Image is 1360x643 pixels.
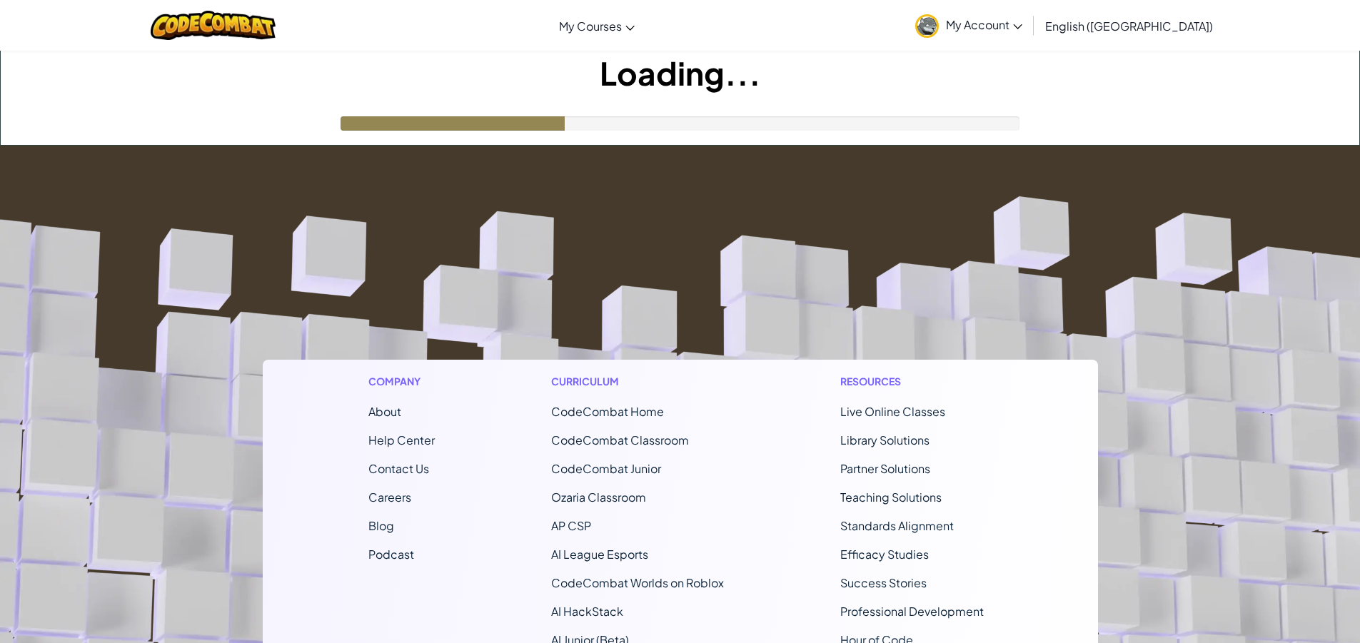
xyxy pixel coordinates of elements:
a: CodeCombat Junior [551,461,661,476]
a: AP CSP [551,518,591,533]
img: avatar [915,14,939,38]
a: English ([GEOGRAPHIC_DATA]) [1038,6,1220,45]
a: Careers [368,490,411,505]
a: AI HackStack [551,604,623,619]
span: My Courses [559,19,622,34]
h1: Loading... [1,51,1359,95]
a: About [368,404,401,419]
a: Success Stories [840,575,927,590]
a: Ozaria Classroom [551,490,646,505]
a: Efficacy Studies [840,547,929,562]
a: Help Center [368,432,435,447]
a: CodeCombat Classroom [551,432,689,447]
a: Partner Solutions [840,461,930,476]
a: My Account [908,3,1029,48]
a: Professional Development [840,604,984,619]
a: Teaching Solutions [840,490,942,505]
a: Standards Alignment [840,518,954,533]
a: CodeCombat Worlds on Roblox [551,575,724,590]
a: Podcast [368,547,414,562]
a: Library Solutions [840,432,930,447]
a: Blog [368,518,394,533]
span: Contact Us [368,461,429,476]
span: English ([GEOGRAPHIC_DATA]) [1045,19,1213,34]
h1: Curriculum [551,374,724,389]
img: CodeCombat logo [151,11,276,40]
span: CodeCombat Home [551,404,664,419]
a: Live Online Classes [840,404,945,419]
h1: Resources [840,374,992,389]
h1: Company [368,374,435,389]
span: My Account [946,17,1022,32]
a: AI League Esports [551,547,648,562]
a: My Courses [552,6,642,45]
